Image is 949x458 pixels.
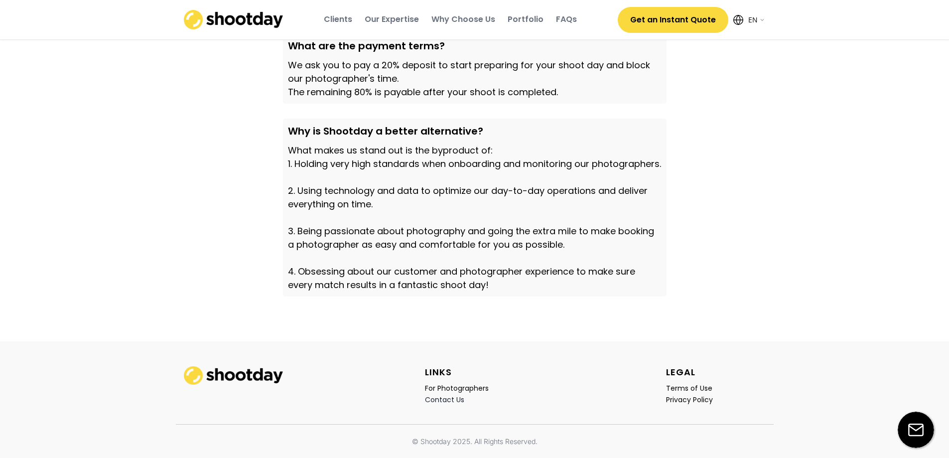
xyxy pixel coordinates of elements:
[666,384,712,393] div: Terms of Use
[431,14,495,25] div: Why Choose Us
[324,14,352,25] div: Clients
[288,144,662,292] div: What makes us stand out is the byproduct of: 1. Holding very high standards when onboarding and m...
[425,384,489,393] div: For Photographers
[508,14,543,25] div: Portfolio
[288,38,662,53] div: What are the payment terms?
[288,58,662,99] div: We ask you to pay a 20% deposit to start preparing for your shoot day and block our photographer'...
[412,437,538,447] div: © Shootday 2025. All Rights Reserved.
[425,366,452,378] div: LINKS
[184,366,283,385] img: shootday_logo.png
[666,395,713,404] div: Privacy Policy
[898,412,934,448] img: email-icon%20%281%29.svg
[556,14,577,25] div: FAQs
[288,124,662,139] div: Why is Shootday a better alternative?
[365,14,419,25] div: Our Expertise
[425,395,464,404] div: Contact Us
[733,15,743,25] img: Icon%20feather-globe%20%281%29.svg
[618,7,728,33] button: Get an Instant Quote
[666,366,695,378] div: LEGAL
[184,10,283,29] img: shootday_logo.png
